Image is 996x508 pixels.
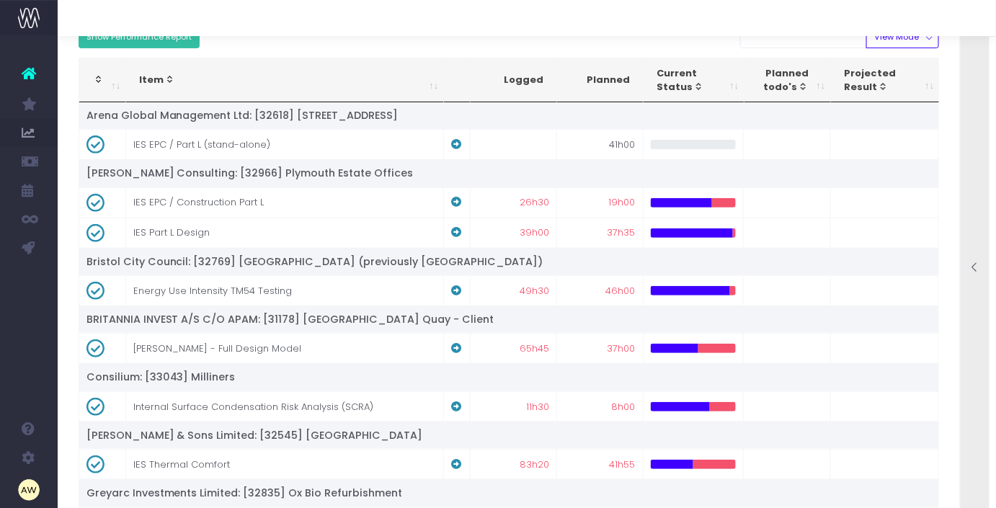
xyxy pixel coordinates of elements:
[139,73,422,87] div: Item
[606,284,636,298] span: 46h00
[866,26,939,48] button: View Mode
[79,479,940,507] td: Greyarc Investments Limited: [32835] Ox Bio Refurbishment
[79,248,940,275] td: Bristol City Council: [32769] [GEOGRAPHIC_DATA] (previously [GEOGRAPHIC_DATA])
[570,73,630,87] div: Planned
[608,226,636,240] span: 37h35
[126,275,444,306] td: Energy Use Intensity TM54 Testing
[526,400,549,414] span: 11h30
[757,66,809,94] div: Planned todo's
[844,66,917,94] div: Projected Result
[520,195,549,210] span: 26h30
[79,102,940,129] td: Arena Global Management Ltd: [32618] [STREET_ADDRESS]
[831,58,940,102] th: Projected Result: activate to sort column ascending
[471,58,557,102] th: Logged
[79,422,940,449] td: [PERSON_NAME] & Sons Limited: [32545] [GEOGRAPHIC_DATA]
[520,226,549,240] span: 39h00
[644,58,744,102] th: Current Status: activate to sort column ascending
[126,333,444,363] td: [PERSON_NAME] - Full Design Model
[79,26,200,48] button: Show Performance Report
[79,159,940,187] td: [PERSON_NAME] Consulting: [32966] Plymouth Estate Offices
[610,458,636,472] span: 41h55
[126,391,444,422] td: Internal Surface Condensation Risk Analysis (SCRA)
[520,458,549,472] span: 83h20
[126,129,444,159] td: IES EPC / Part L (stand-alone)
[609,195,636,210] span: 19h00
[79,363,940,391] td: Consilium: [33043] Milliners
[18,479,40,501] img: images/default_profile_image.png
[520,284,549,298] span: 49h30
[79,58,126,102] th: : activate to sort column ascending
[484,73,543,87] div: Logged
[126,58,444,102] th: Item: activate to sort column ascending
[79,306,940,333] td: BRITANNIA INVEST A/S C/O APAM: [31178] [GEOGRAPHIC_DATA] Quay - Client
[657,66,722,94] div: Current Status
[557,129,644,159] td: 41h00
[744,58,831,102] th: Planned todo's: activate to sort column ascending
[557,58,644,102] th: Planned
[608,342,636,356] span: 37h00
[612,400,636,414] span: 8h00
[126,218,444,248] td: IES Part L Design
[126,449,444,479] td: IES Thermal Comfort
[126,187,444,218] td: IES EPC / Construction Part L
[520,342,549,356] span: 65h45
